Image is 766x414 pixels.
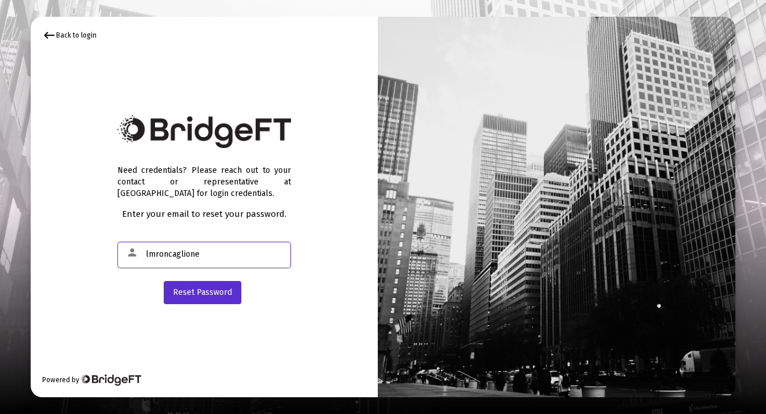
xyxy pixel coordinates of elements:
mat-icon: keyboard_backspace [42,28,56,42]
button: Reset Password [164,281,241,304]
img: Bridge Financial Technology Logo [117,115,291,148]
img: Bridge Financial Technology Logo [80,374,141,386]
div: Enter your email to reset your password. [117,208,291,220]
input: Email [146,250,285,259]
div: Powered by [42,374,141,386]
mat-icon: person [126,246,140,260]
div: Back to login [42,28,97,42]
span: Reset Password [173,287,232,297]
div: Need credentials? Please reach out to your contact or representative at [GEOGRAPHIC_DATA] for log... [117,153,291,199]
